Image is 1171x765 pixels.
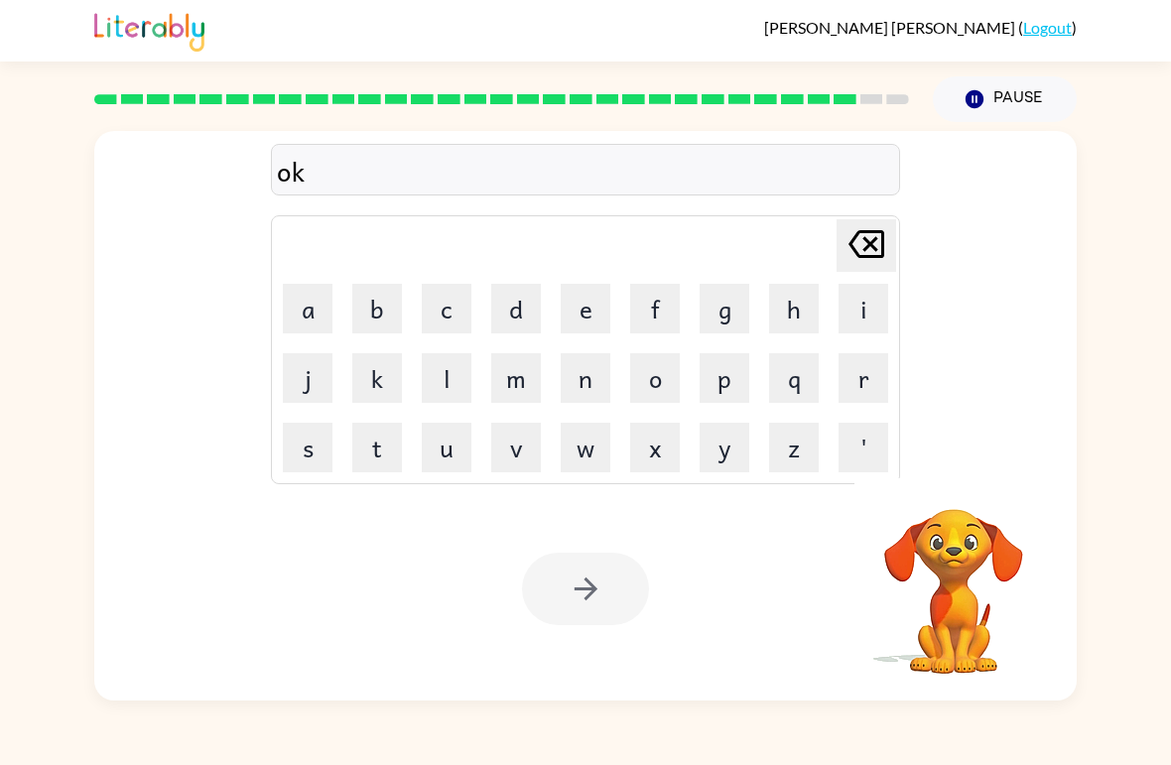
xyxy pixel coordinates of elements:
button: u [422,423,471,472]
button: Pause [933,76,1077,122]
img: Literably [94,8,204,52]
div: ( ) [764,18,1077,37]
span: [PERSON_NAME] [PERSON_NAME] [764,18,1018,37]
button: i [839,284,888,333]
button: k [352,353,402,403]
button: d [491,284,541,333]
div: ok [277,150,894,191]
button: m [491,353,541,403]
button: l [422,353,471,403]
button: z [769,423,819,472]
button: f [630,284,680,333]
button: p [700,353,749,403]
button: s [283,423,332,472]
button: a [283,284,332,333]
button: j [283,353,332,403]
button: r [839,353,888,403]
button: h [769,284,819,333]
button: w [561,423,610,472]
button: g [700,284,749,333]
button: x [630,423,680,472]
video: Your browser must support playing .mp4 files to use Literably. Please try using another browser. [854,478,1053,677]
button: ' [839,423,888,472]
button: o [630,353,680,403]
button: e [561,284,610,333]
button: q [769,353,819,403]
button: t [352,423,402,472]
button: b [352,284,402,333]
button: n [561,353,610,403]
button: v [491,423,541,472]
button: y [700,423,749,472]
button: c [422,284,471,333]
a: Logout [1023,18,1072,37]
